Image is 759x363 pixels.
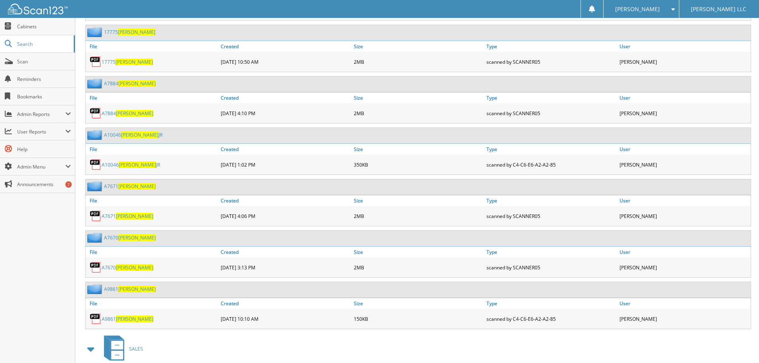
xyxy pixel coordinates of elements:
a: Size [352,298,485,309]
img: PDF.png [90,107,102,119]
a: A9861[PERSON_NAME] [102,316,153,322]
img: PDF.png [90,56,102,68]
div: [DATE] 4:10 PM [219,105,352,121]
img: folder2.png [87,181,104,191]
a: Created [219,195,352,206]
a: Created [219,144,352,155]
span: [PERSON_NAME] [118,29,155,35]
a: Size [352,41,485,52]
div: 350KB [352,157,485,173]
a: Created [219,247,352,257]
a: 17775[PERSON_NAME] [102,59,153,65]
div: 2MB [352,54,485,70]
a: 17775[PERSON_NAME] [104,29,155,35]
div: [PERSON_NAME] [618,259,751,275]
a: A7670[PERSON_NAME] [102,264,153,271]
span: Bookmarks [17,93,71,100]
a: Size [352,247,485,257]
img: folder2.png [87,130,104,140]
a: A9861[PERSON_NAME] [104,286,156,292]
div: 2MB [352,259,485,275]
span: Search [17,41,70,47]
a: Created [219,41,352,52]
span: Scan [17,58,71,65]
a: A7671[PERSON_NAME] [102,213,153,220]
a: A10046[PERSON_NAME]JR [104,131,163,138]
img: PDF.png [90,261,102,273]
div: scanned by C4-C6-E6-A2-A2-85 [484,311,618,327]
div: 150KB [352,311,485,327]
img: scan123-logo-white.svg [8,4,68,14]
span: Reminders [17,76,71,82]
a: A7671[PERSON_NAME] [104,183,156,190]
span: [PERSON_NAME] [119,161,156,168]
a: User [618,92,751,103]
a: A7884[PERSON_NAME] [102,110,153,117]
div: [DATE] 10:50 AM [219,54,352,70]
a: File [86,298,219,309]
span: Admin Menu [17,163,65,170]
img: PDF.png [90,159,102,171]
span: [PERSON_NAME] LLC [691,7,746,12]
a: A7670[PERSON_NAME] [104,234,156,241]
img: PDF.png [90,210,102,222]
div: 2MB [352,105,485,121]
div: [PERSON_NAME] [618,311,751,327]
span: [PERSON_NAME] [118,183,156,190]
span: [PERSON_NAME] [116,264,153,271]
div: [PERSON_NAME] [618,208,751,224]
a: A7884[PERSON_NAME] [104,80,156,87]
div: scanned by SCANNER05 [484,105,618,121]
div: 2MB [352,208,485,224]
a: Type [484,144,618,155]
span: Cabinets [17,23,71,30]
span: Help [17,146,71,153]
div: scanned by C4-C6-E6-A2-A2-85 [484,157,618,173]
span: [PERSON_NAME] [116,59,153,65]
span: [PERSON_NAME] [118,80,156,87]
img: PDF.png [90,313,102,325]
div: [DATE] 10:10 AM [219,311,352,327]
a: File [86,247,219,257]
a: User [618,298,751,309]
a: Size [352,195,485,206]
span: SALES [129,345,143,352]
div: 7 [65,181,72,188]
div: scanned by SCANNER05 [484,208,618,224]
a: Size [352,144,485,155]
span: Admin Reports [17,111,65,118]
div: [PERSON_NAME] [618,105,751,121]
div: [DATE] 1:02 PM [219,157,352,173]
a: File [86,92,219,103]
div: scanned by SCANNER05 [484,54,618,70]
a: Created [219,92,352,103]
a: A10046[PERSON_NAME]JR [102,161,160,168]
span: [PERSON_NAME] [116,213,153,220]
img: folder2.png [87,78,104,88]
img: folder2.png [87,27,104,37]
a: File [86,41,219,52]
a: User [618,195,751,206]
div: [PERSON_NAME] [618,54,751,70]
span: [PERSON_NAME] [615,7,660,12]
div: scanned by SCANNER05 [484,259,618,275]
a: User [618,144,751,155]
div: [DATE] 3:13 PM [219,259,352,275]
a: Type [484,195,618,206]
img: folder2.png [87,284,104,294]
a: File [86,195,219,206]
img: folder2.png [87,233,104,243]
a: Type [484,298,618,309]
a: Created [219,298,352,309]
span: [PERSON_NAME] [116,316,153,322]
a: User [618,41,751,52]
a: File [86,144,219,155]
a: Type [484,247,618,257]
span: [PERSON_NAME] [118,234,156,241]
span: [PERSON_NAME] [116,110,153,117]
div: [PERSON_NAME] [618,157,751,173]
a: Type [484,92,618,103]
a: Type [484,41,618,52]
span: [PERSON_NAME] [118,286,156,292]
span: [PERSON_NAME] [121,131,159,138]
